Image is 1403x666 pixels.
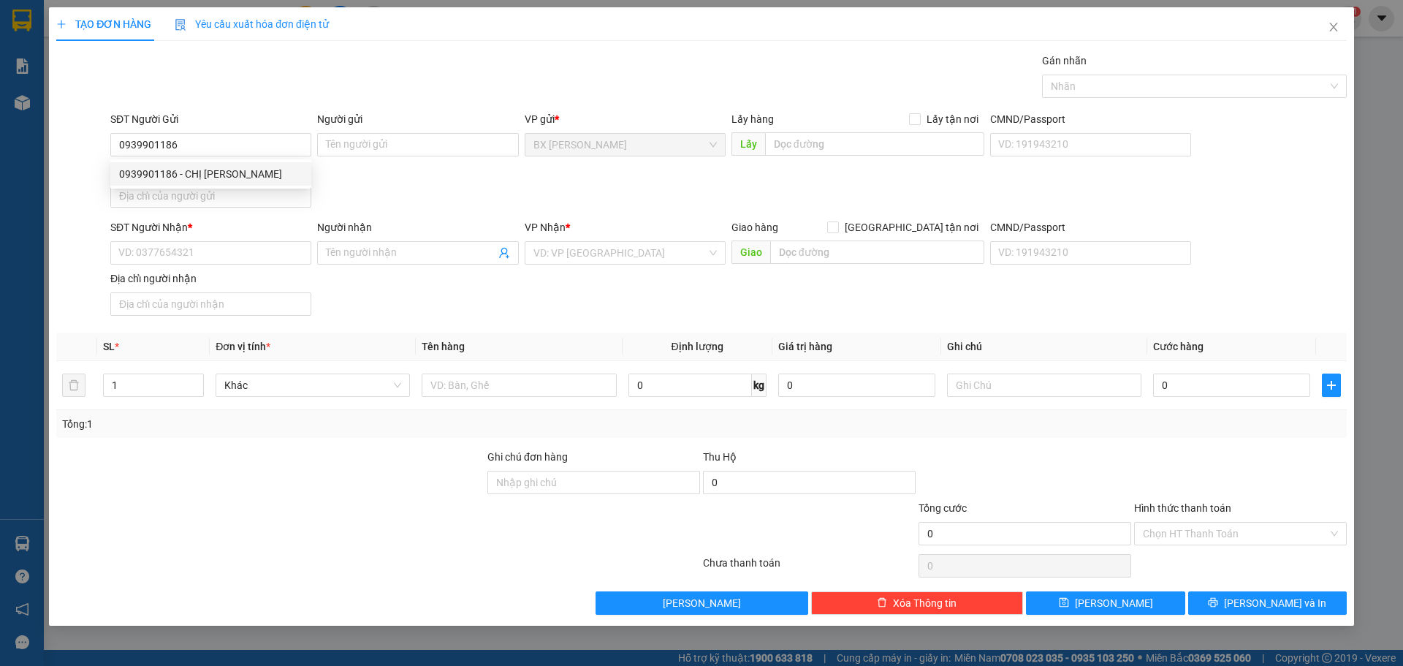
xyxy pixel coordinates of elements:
span: [PERSON_NAME] [1075,595,1153,611]
span: delete [877,597,887,609]
span: kg [752,374,767,397]
input: Ghi chú đơn hàng [487,471,700,494]
span: Tổng cước [919,502,967,514]
span: save [1059,597,1069,609]
span: Lấy hàng [731,113,774,125]
div: CMND/Passport [990,219,1191,235]
div: Địa chỉ người nhận [110,270,311,287]
span: [GEOGRAPHIC_DATA] tận nơi [839,219,984,235]
span: Tên hàng [422,341,465,352]
button: Close [1313,7,1354,48]
span: Đơn vị tính [216,341,270,352]
span: BX Cao Lãnh [533,134,717,156]
button: save[PERSON_NAME] [1026,591,1185,615]
th: Ghi chú [941,333,1147,361]
button: deleteXóa Thông tin [811,591,1024,615]
span: close [1328,21,1339,33]
div: VP gửi [525,111,726,127]
span: VP Nhận [525,222,566,233]
span: Khác [224,374,401,396]
span: Lấy tận nơi [921,111,984,127]
span: SL [103,341,115,352]
label: Gán nhãn [1042,55,1087,67]
div: 0939901186 - CHỊ TRANG [110,162,311,186]
button: plus [1322,374,1341,397]
button: printer[PERSON_NAME] và In [1188,591,1347,615]
span: user-add [498,247,510,259]
input: Dọc đường [770,241,984,264]
span: Lấy [731,132,765,156]
div: Người nhận [317,219,518,235]
span: Cước hàng [1153,341,1204,352]
input: Địa chỉ của người gửi [110,184,311,208]
input: Địa chỉ của người nhận [110,292,311,316]
div: SĐT Người Nhận [110,219,311,235]
span: Thu Hộ [703,451,737,463]
img: icon [175,19,186,31]
span: Xóa Thông tin [893,595,957,611]
div: SĐT Người Gửi [110,111,311,127]
span: printer [1208,597,1218,609]
div: Tổng: 1 [62,416,541,432]
span: Giao [731,241,770,264]
button: [PERSON_NAME] [596,591,808,615]
label: Ghi chú đơn hàng [487,451,568,463]
span: Yêu cầu xuất hóa đơn điện tử [175,18,329,30]
input: VD: Bàn, Ghế [422,374,616,397]
label: Hình thức thanh toán [1134,502,1231,514]
div: 0939901186 - CHỊ [PERSON_NAME] [119,166,303,182]
span: [PERSON_NAME] [663,595,741,611]
span: [PERSON_NAME] và In [1224,595,1326,611]
span: plus [1323,379,1340,391]
div: Người gửi [317,111,518,127]
input: 0 [778,374,935,397]
div: CMND/Passport [990,111,1191,127]
span: TẠO ĐƠN HÀNG [56,18,151,30]
input: Dọc đường [765,132,984,156]
span: Định lượng [672,341,723,352]
input: Ghi Chú [947,374,1141,397]
span: Giao hàng [731,222,778,233]
span: Giá trị hàng [778,341,832,352]
span: plus [56,19,66,29]
div: Chưa thanh toán [701,555,917,580]
button: delete [62,374,85,397]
